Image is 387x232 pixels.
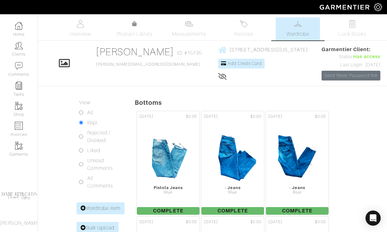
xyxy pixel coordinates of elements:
label: Rejected / Disliked [87,129,119,144]
img: reminder-icon-8004d30b9f0a5d33ae49ab947aed9ed385cf756f9e5892f1edd6e32f2345188e.png [15,82,23,90]
div: Blue [137,190,200,195]
a: Send Reset Password link [322,71,380,80]
h5: Bottoms [135,99,387,106]
div: Blue [266,190,329,195]
span: Add Credit Card [228,61,262,66]
div: Status: [322,53,380,60]
span: Complete [137,207,200,215]
a: [STREET_ADDRESS][US_STATE] [218,46,308,54]
span: Product Library [117,30,152,38]
div: - Jeans [266,185,329,190]
span: Has access [353,53,380,60]
label: Kept [87,119,98,127]
span: $0.00 [315,219,326,225]
span: [STREET_ADDRESS][US_STATE] [230,47,308,53]
span: Invoices [234,30,253,38]
a: Invoices [221,17,266,40]
img: orders-icon-0abe47150d42831381b5fb84f609e132dff9fe21cb692f30cb5eec754e2cba89.png [15,122,23,130]
img: basicinfo-40fd8af6dae0f16599ec9e87c0ef1c0a1fdea2edbe929e3d69a839185d80c458.svg [76,20,84,28]
img: garmentier-logo-header-white-b43fb05a5012e4ada735d5af1a66efaba907eab6374d6393d1fbf88cb4ef424d.png [316,2,374,13]
img: garments-icon-b7da505a4dc4fd61783c78ac3ca0ef83fa9d6f193b1c9dc38574b1d14d53ca28.png [15,142,23,150]
div: Open Intercom Messenger [365,211,381,226]
a: Add Credit Card [218,59,265,68]
img: orders-27d20c2124de7fd6de4e0e44c1d41de31381a507db9b33961299e4e07d508b8c.svg [240,20,248,28]
a: [DATE] $0.00 - Jeans Blue Complete [265,110,329,216]
label: All Comments [87,175,119,190]
img: DHr62phTuDZcuXpphC8NuztS [209,122,257,185]
span: Wardrobe [286,30,309,38]
img: LQFswzAkf8vUnraSgd2BPeNh [273,122,321,185]
img: comment-icon-a0a6a9ef722e966f86d9cbdc48e553b5cf19dbc54f86b18d962a5391bc8f6eb6.png [15,62,23,70]
span: Garmentier Client: [322,46,380,53]
a: Wardrobe Item [77,202,125,214]
div: Pistola Jeans [137,185,200,190]
a: [DATE] $0.00 - Jeans Blue Complete [200,110,265,216]
span: Complete [201,207,264,215]
div: Last Login: [DATE] [322,62,380,68]
a: [DATE] $0.00 Pistola Jeans Blue Complete [136,110,200,216]
span: [DATE] [268,219,282,225]
span: Overview [70,30,91,38]
div: Blue [201,190,264,195]
span: [DATE] [139,219,153,225]
a: [PERSON_NAME] [96,46,174,57]
a: Measurements [167,17,212,40]
img: wardrobe-487a4870c1b7c33e795ec22d11cfc2ed9d08956e64fb3008fe2437562e282088.svg [294,20,302,28]
span: [DATE] [204,114,218,120]
label: Unread Comments [87,157,119,172]
span: $0.00 [315,114,326,120]
span: [DATE] [204,219,218,225]
span: ID: #15735 [177,49,202,57]
img: todo-9ac3debb85659649dc8f770b8b6100bb5dab4b48dedcbae339e5042a72dfd3cc.svg [348,20,356,28]
span: Look Books [338,30,366,38]
a: Wardrobe [276,17,320,40]
img: measurements-466bbee1fd09ba9460f595b01e5d73f9e2bff037440d3c8f018324cb6cdf7a4a.svg [185,20,193,28]
div: - Jeans [201,185,264,190]
img: AtSDhegUnUXFVnaaoRyGbqqo [144,122,192,185]
a: Overview [58,17,102,40]
span: Measurements [172,30,206,38]
a: [PERSON_NAME][EMAIL_ADDRESS][DOMAIN_NAME] [96,62,200,67]
a: Product Library [113,20,157,38]
label: Liked [87,147,100,154]
a: Look Books [330,17,374,40]
span: $0.00 [250,114,261,120]
img: dashboard-icon-dbcd8f5a0b271acd01030246c82b418ddd0df26cd7fceb0bd07c9910d44c42f6.png [15,22,23,30]
span: $0.00 [186,114,197,120]
span: [DATE] [268,114,282,120]
span: Complete [266,207,329,215]
img: clients-icon-6bae9207a08558b7cb47a8932f037763ab4055f8c8b6bfacd5dc20c3e0201464.png [15,42,23,50]
span: $0.00 [186,219,197,225]
label: All [87,109,93,116]
label: View: [79,99,91,106]
img: gear-icon-white-bd11855cb880d31180b6d7d6211b90ccbf57a29d726f0c71d8c61bd08dd39cc2.png [374,3,382,11]
span: $0.00 [250,219,261,225]
span: [DATE] [139,114,153,120]
img: garments-icon-b7da505a4dc4fd61783c78ac3ca0ef83fa9d6f193b1c9dc38574b1d14d53ca28.png [15,102,23,110]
